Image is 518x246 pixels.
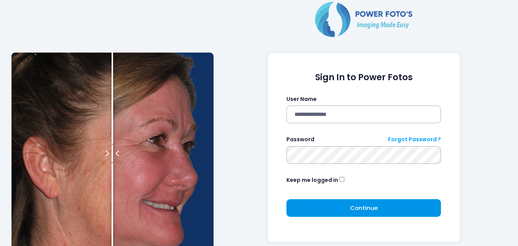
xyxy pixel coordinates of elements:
a: Forgot Password ? [388,135,441,144]
h1: Sign In to Power Fotos [286,72,441,83]
button: Continue [286,199,441,217]
label: Keep me logged in [286,176,338,184]
label: User Name [286,95,317,103]
label: Password [286,135,314,144]
span: Continue [350,204,378,212]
